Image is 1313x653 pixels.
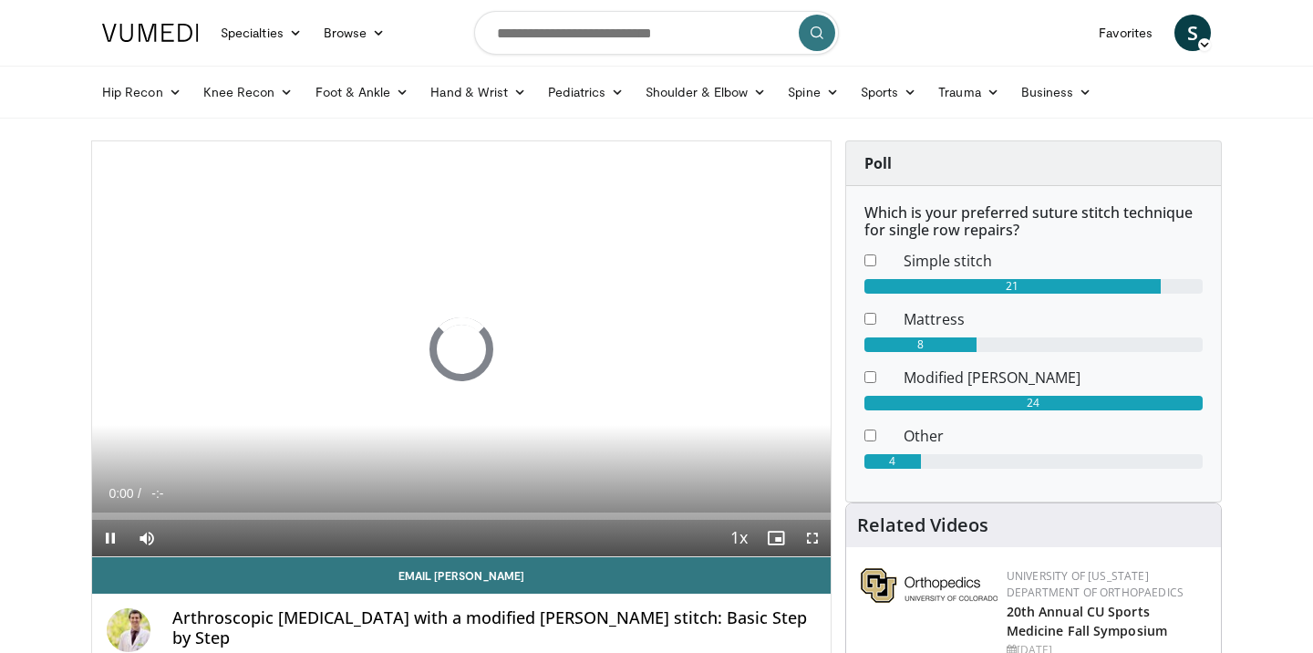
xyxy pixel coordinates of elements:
a: Shoulder & Elbow [635,74,777,110]
input: Search topics, interventions [474,11,839,55]
a: Favorites [1088,15,1163,51]
a: Spine [777,74,849,110]
span: 0:00 [109,486,133,501]
span: -:- [151,486,163,501]
a: Business [1010,74,1103,110]
a: 20th Annual CU Sports Medicine Fall Symposium [1007,603,1167,639]
a: Sports [850,74,928,110]
dd: Other [890,425,1216,447]
img: 355603a8-37da-49b6-856f-e00d7e9307d3.png.150x105_q85_autocrop_double_scale_upscale_version-0.2.png [861,568,998,603]
a: Hand & Wrist [419,74,537,110]
button: Enable picture-in-picture mode [758,520,794,556]
h4: Arthroscopic [MEDICAL_DATA] with a modified [PERSON_NAME] stitch: Basic Step by Step [172,608,816,648]
img: Avatar [107,608,150,652]
button: Pause [92,520,129,556]
div: Progress Bar [92,513,831,520]
span: / [138,486,141,501]
h6: Which is your preferred suture stitch technique for single row repairs? [864,204,1203,239]
a: Pediatrics [537,74,635,110]
button: Mute [129,520,165,556]
a: University of [US_STATE] Department of Orthopaedics [1007,568,1184,600]
a: S [1174,15,1211,51]
button: Playback Rate [721,520,758,556]
h4: Related Videos [857,514,988,536]
div: 24 [864,396,1203,410]
div: 21 [864,279,1161,294]
div: 8 [864,337,977,352]
a: Hip Recon [91,74,192,110]
dd: Modified [PERSON_NAME] [890,367,1216,389]
video-js: Video Player [92,141,831,557]
dd: Mattress [890,308,1216,330]
a: Knee Recon [192,74,305,110]
a: Trauma [927,74,1010,110]
a: Foot & Ankle [305,74,420,110]
img: VuMedi Logo [102,24,199,42]
div: 4 [864,454,921,469]
button: Fullscreen [794,520,831,556]
strong: Poll [864,153,892,173]
a: Specialties [210,15,313,51]
dd: Simple stitch [890,250,1216,272]
a: Email [PERSON_NAME] [92,557,831,594]
a: Browse [313,15,397,51]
